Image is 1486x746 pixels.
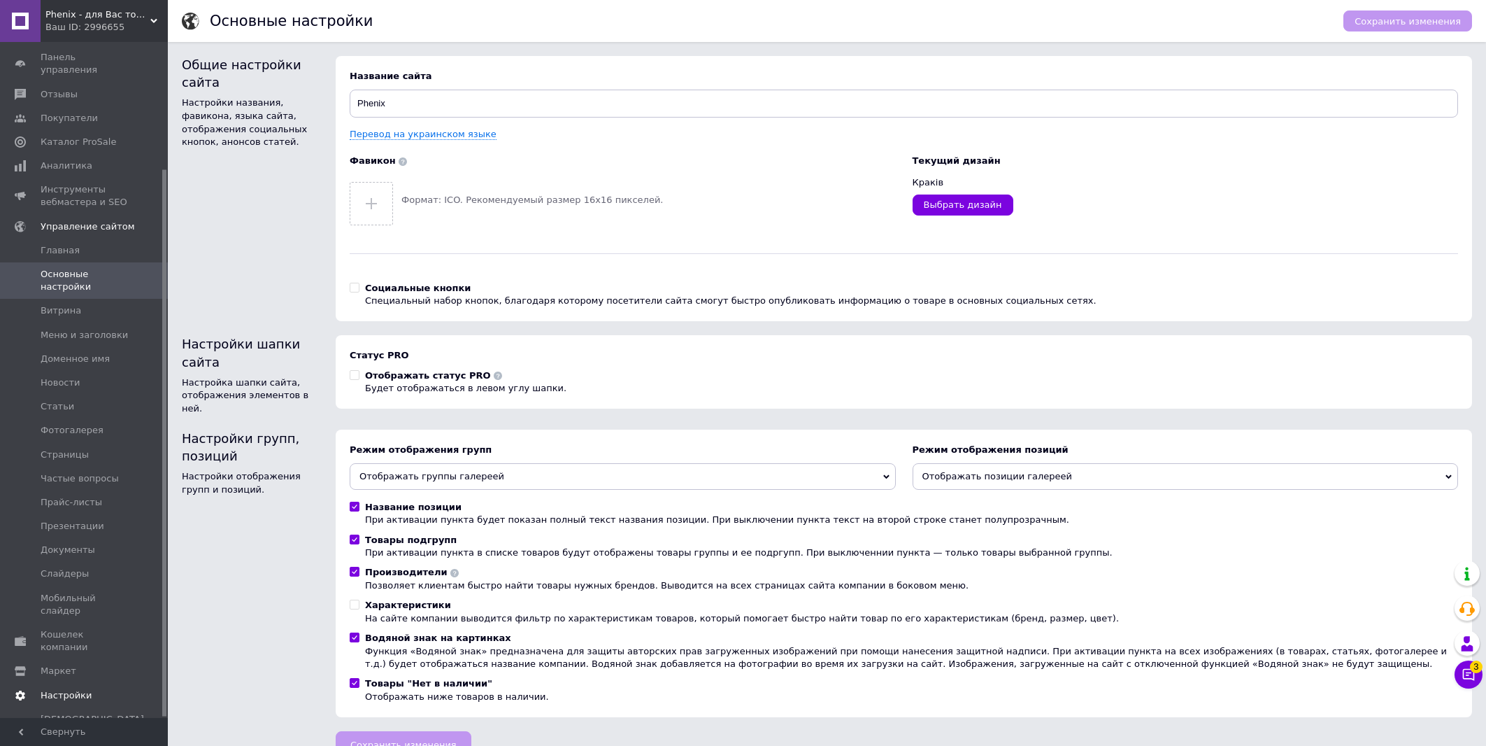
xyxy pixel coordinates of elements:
[182,377,308,414] span: Настройка шапки сайта, отображения элементов в ней.
[41,689,92,702] span: Настройки
[365,678,492,689] span: Товары "Нет в наличии"
[350,155,407,166] span: Фавикон
[41,88,78,101] span: Отзывы
[365,283,471,293] span: Социальные кнопки
[41,520,104,533] span: Презентации
[41,628,129,654] span: Кошелек компании
[41,244,80,257] span: Главная
[41,353,110,365] span: Доменное имя
[41,220,135,233] span: Управление сайтом
[41,568,89,580] span: Слайдеры
[45,21,168,34] div: Ваш ID: 2996655
[1470,661,1483,673] span: 3
[41,544,95,556] span: Документы
[913,176,1459,189] div: Краків
[41,592,129,617] span: Мобильный слайдер
[350,129,496,140] a: Перевод на украинском языке
[41,51,129,76] span: Панель управления
[210,13,373,29] h1: Основные настройки
[922,471,1073,481] span: Отображать позиции галереей
[365,535,457,545] span: Товары подгрупп
[913,195,1013,216] a: Выбрать дизайн
[365,502,462,512] span: Название позиции
[913,155,1001,166] span: Текущий дизайн
[365,567,448,577] span: Производители
[365,370,491,381] span: Отображать статус PRO
[365,633,511,643] span: Водяной знак на картинках
[41,449,89,461] span: Страницы
[41,183,129,209] span: Инструменты вебмастера и SEO
[182,97,307,147] span: Настройки названия, фавикона, языка сайта, отображения социальных кнопок, анонсов статей.
[365,612,1119,625] div: На сайте компании выводится фильтр по характеристикам товаров, который помогает быстро найти това...
[182,431,299,463] span: Настройки групп, позиций
[365,600,451,610] span: Характеристики
[41,329,128,342] span: Меню и заголовки
[350,350,409,360] span: Статус PRO
[182,337,300,369] span: Настройки шапки сайта
[182,471,301,495] span: Настройки отображения групп и позиций.
[41,160,92,172] span: Аналитика
[350,71,432,81] span: Название сайта
[41,424,103,437] span: Фотогалерея
[41,112,98,125] span: Покупатели
[913,444,1069,455] span: Режим отображения позиций
[401,194,663,206] div: Формат: ICO. Рекомендуемый размер 16х16 пикселей.
[41,304,81,317] span: Витрина
[365,691,549,703] div: Отображать ниже товаров в наличии.
[350,444,492,455] span: Режим отображения групп
[41,472,119,485] span: Частые вопросы
[365,645,1458,670] div: Функция «Водяной знак» предназначена для защиты авторских прав загруженных изображений при помощи...
[182,57,301,90] span: Общие настройки сайта
[41,268,129,293] span: Основные настройки
[350,90,1458,118] input: Название сайта
[41,400,74,413] span: Статьи
[365,579,969,592] div: Позволяет клиентам быстро найти товары нужных брендов. Выводится на всех страницах сайта компании...
[1455,661,1483,689] button: Чат с покупателем3
[359,471,504,481] span: Отображать группы галереей
[41,496,102,509] span: Прайс-листы
[41,376,80,389] span: Новости
[41,136,116,148] span: Каталог ProSale
[365,382,566,395] div: Будет отображаться в левом углу шапки.
[365,547,1113,559] div: При активации пункта в списке товаров будут отображены товары группы и ее подргупп. При выключенн...
[41,665,76,677] span: Маркет
[45,8,150,21] span: Phenix - для Вас только лучшее!
[365,295,1096,307] div: Специальный набор кнопок, благодаря которому посетители сайта смогут быстро опубликовать информац...
[365,514,1069,526] div: При активации пункта будет показан полный текст названия позиции. При выключении пункта текст на ...
[924,199,1002,211] span: Выбрать дизайн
